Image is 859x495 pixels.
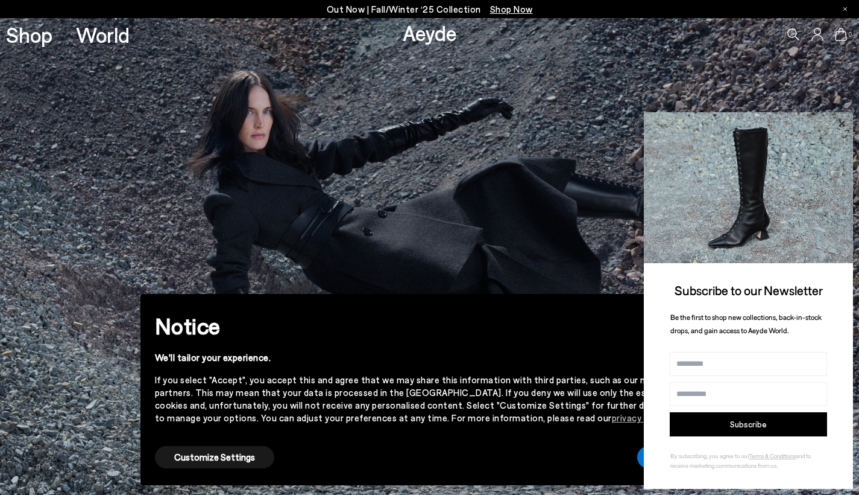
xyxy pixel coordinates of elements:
[670,412,827,436] button: Subscribe
[403,20,457,45] a: Aeyde
[490,4,533,14] span: Navigate to /collections/new-in
[675,283,823,298] span: Subscribe to our Newsletter
[637,446,705,468] button: Accept
[670,452,749,459] span: By subscribing, you agree to our
[612,412,668,423] a: privacy policy
[327,2,533,17] p: Out Now | Fall/Winter ‘25 Collection
[155,374,685,424] div: If you select "Accept", you accept this and agree that we may share this information with third p...
[835,28,847,41] a: 0
[847,31,853,38] span: 0
[670,313,822,335] span: Be the first to shop new collections, back-in-stock drops, and gain access to Aeyde World.
[6,24,52,45] a: Shop
[155,310,685,342] h2: Notice
[155,446,274,468] button: Customize Settings
[644,112,853,263] img: 2a6287a1333c9a56320fd6e7b3c4a9a9.jpg
[749,452,796,459] a: Terms & Conditions
[155,351,685,364] div: We'll tailor your experience.
[76,24,130,45] a: World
